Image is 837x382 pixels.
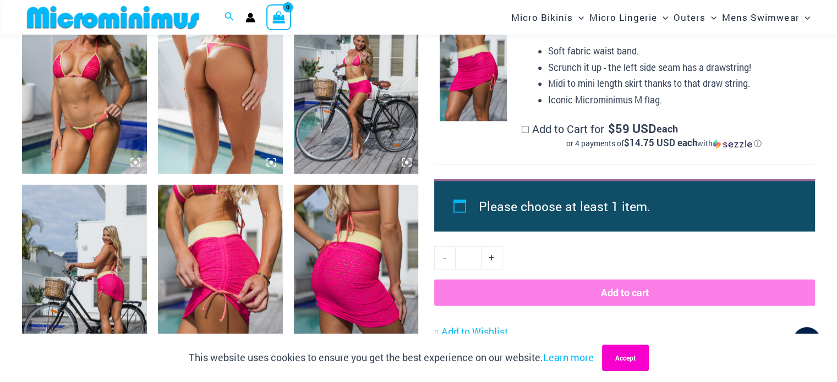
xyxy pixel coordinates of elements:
[608,120,615,136] span: $
[799,3,810,31] span: Menu Toggle
[482,246,502,269] a: +
[189,350,594,366] p: This website uses cookies to ensure you get the best experience on our website.
[548,92,806,108] li: Iconic Microminimus M flag.
[158,185,283,372] img: Bubble Mesh Highlight Pink 309 Top 5404 Skirt
[441,325,508,338] span: Add to Wishlist
[587,3,671,31] a: Micro LingerieMenu ToggleMenu Toggle
[548,75,806,92] li: Midi to mini length skirt thanks to that draw string.
[434,324,507,340] a: Add to Wishlist
[573,3,584,31] span: Menu Toggle
[548,43,806,59] li: Soft fabric waist band.
[22,185,147,372] img: Bubble Mesh Highlight Pink 309 Top 5404 Skirt
[508,3,587,31] a: Micro BikinisMenu ToggleMenu Toggle
[522,138,806,149] div: or 4 payments of with
[719,3,813,31] a: Mens SwimwearMenu ToggleMenu Toggle
[434,246,455,269] a: -
[548,59,806,76] li: Scrunch it up - the left side seam has a drawstring!
[455,246,481,269] input: Product quantity
[511,3,573,31] span: Micro Bikinis
[674,3,705,31] span: Outers
[657,123,678,134] span: each
[522,121,806,149] label: Add to Cart for
[522,126,529,133] input: Add to Cart for$59 USD eachor 4 payments of$14.75 USD eachwithSezzle Click to learn more about Se...
[543,351,594,364] a: Learn more
[589,3,657,31] span: Micro Lingerie
[266,4,292,30] a: View Shopping Cart, empty
[522,138,806,149] div: or 4 payments of$14.75 USD eachwithSezzle Click to learn more about Sezzle
[440,20,507,121] img: Bubble Mesh Highlight Pink 309 Top 5404 Skirt
[624,136,697,149] span: $14.75 USD each
[507,2,815,33] nav: Site Navigation
[434,279,815,306] button: Add to cart
[713,139,752,149] img: Sezzle
[479,193,790,219] li: Please choose at least 1 item.
[23,5,204,30] img: MM SHOP LOGO FLAT
[294,185,419,372] img: Bubble Mesh Highlight Pink 309 Top 5404 Skirt
[671,3,719,31] a: OutersMenu ToggleMenu Toggle
[608,123,655,134] span: 59 USD
[602,345,649,371] button: Accept
[722,3,799,31] span: Mens Swimwear
[705,3,716,31] span: Menu Toggle
[225,10,234,25] a: Search icon link
[657,3,668,31] span: Menu Toggle
[245,13,255,23] a: Account icon link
